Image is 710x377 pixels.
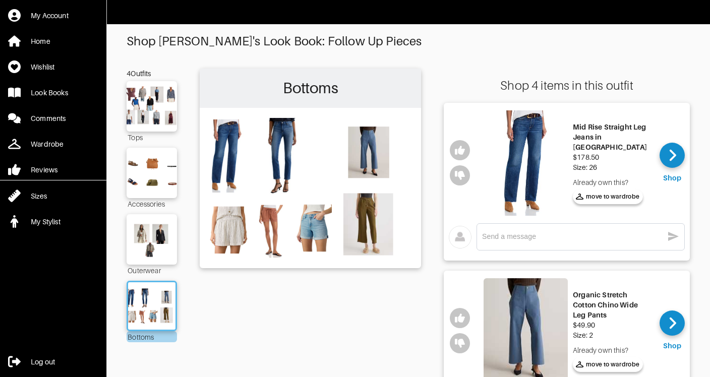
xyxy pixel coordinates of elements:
div: Shop [663,173,681,183]
a: Shop [660,143,685,183]
div: $49.90 [573,320,652,330]
div: Log out [31,357,55,367]
img: Outfit Accessories [123,153,181,193]
button: move to wardrobe [573,357,643,372]
span: move to wardrobe [576,360,640,369]
a: Shop [660,310,685,351]
div: Shop [663,341,681,351]
div: Sizes [31,191,47,201]
div: Accessories [127,198,177,209]
button: move to wardrobe [573,189,643,204]
div: My Account [31,11,69,21]
div: Bottoms [127,331,177,342]
div: Wishlist [31,62,54,72]
div: Home [31,36,50,46]
div: 4 Outfits [127,69,177,79]
div: Look Books [31,88,68,98]
img: Mid Rise Straight Leg Jeans in Paris [484,110,568,216]
div: Shop [PERSON_NAME]'s Look Book: Follow Up Pieces [127,34,690,48]
div: My Stylist [31,217,61,227]
div: Already own this? [573,345,652,355]
div: Tops [127,132,177,143]
div: Comments [31,113,66,123]
div: Reviews [31,165,57,175]
img: Outfit Bottoms [205,113,416,262]
h2: Bottoms [205,74,416,103]
div: $178.50 [573,152,652,162]
div: Organic Stretch Cotton Chino Wide Leg Pants [573,290,652,320]
div: Shop 4 items in this outfit [444,79,690,93]
img: Outfit Outerwear [123,219,181,260]
img: Outfit Tops [123,86,181,127]
div: Already own this? [573,177,652,187]
span: move to wardrobe [576,192,640,201]
div: Size: 26 [573,162,652,172]
img: Outfit Bottoms [126,287,179,325]
div: Outerwear [127,265,177,276]
div: Size: 2 [573,330,652,340]
img: avatar [449,226,471,248]
div: Wardrobe [31,139,64,149]
div: Mid Rise Straight Leg Jeans in [GEOGRAPHIC_DATA] [573,122,652,152]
